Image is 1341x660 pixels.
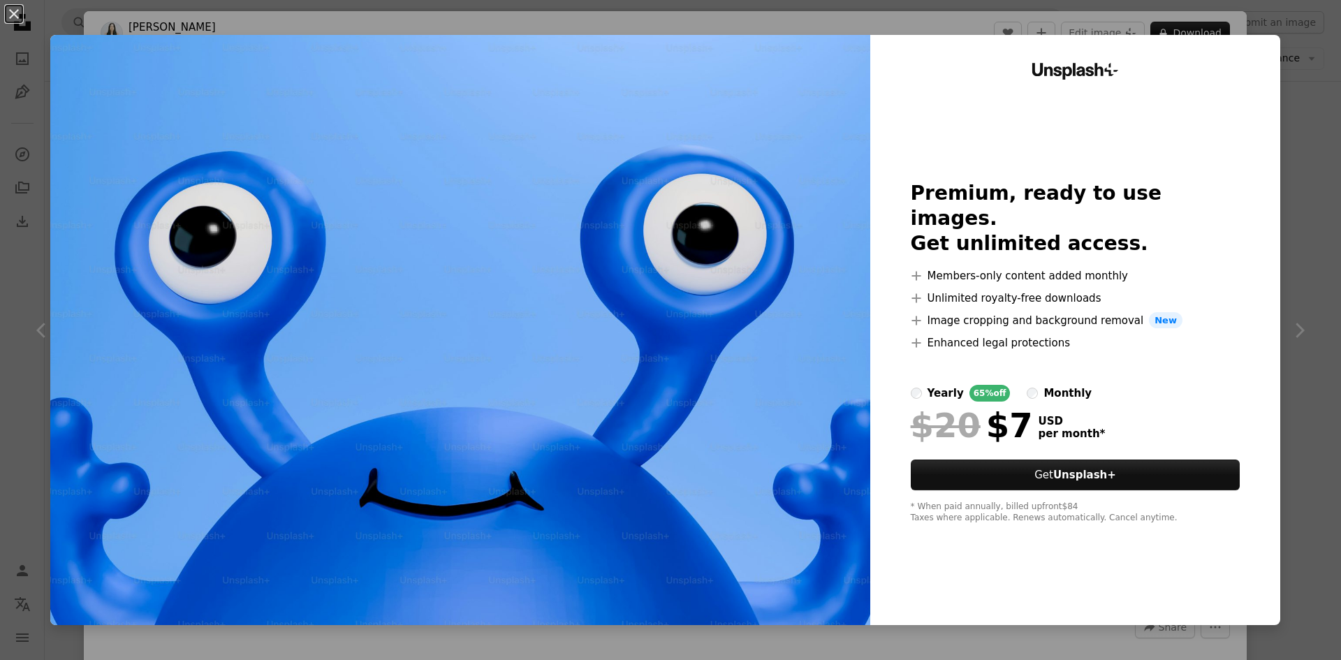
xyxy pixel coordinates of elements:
[911,407,981,443] span: $20
[911,460,1240,490] button: GetUnsplash+
[1149,312,1182,329] span: New
[911,335,1240,351] li: Enhanced legal protections
[969,385,1011,402] div: 65% off
[1043,385,1092,402] div: monthly
[911,267,1240,284] li: Members-only content added monthly
[911,407,1033,443] div: $7
[1027,388,1038,399] input: monthly
[1053,469,1116,481] strong: Unsplash+
[911,181,1240,256] h2: Premium, ready to use images. Get unlimited access.
[911,501,1240,524] div: * When paid annually, billed upfront $84 Taxes where applicable. Renews automatically. Cancel any...
[911,388,922,399] input: yearly65%off
[928,385,964,402] div: yearly
[1039,415,1106,427] span: USD
[911,290,1240,307] li: Unlimited royalty-free downloads
[911,312,1240,329] li: Image cropping and background removal
[1039,427,1106,440] span: per month *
